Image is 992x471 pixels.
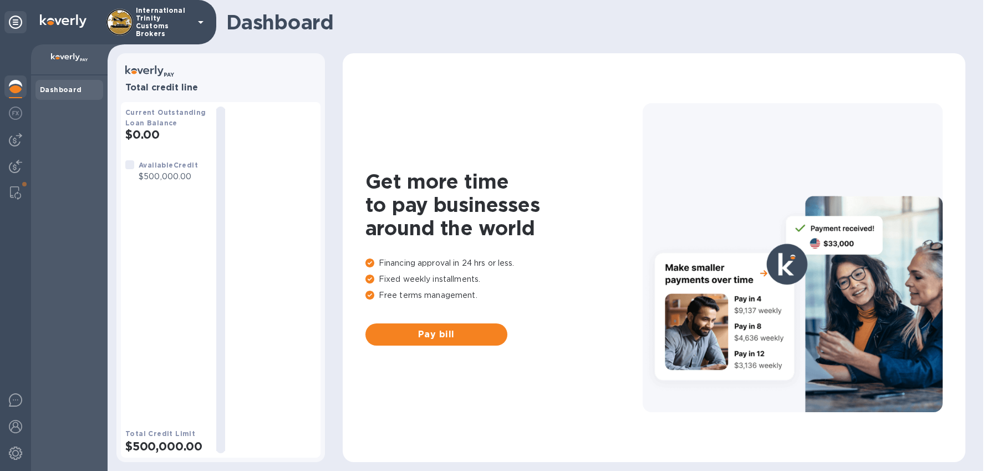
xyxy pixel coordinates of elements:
img: Logo [40,14,87,28]
b: Total Credit Limit [125,429,195,438]
h2: $0.00 [125,128,207,141]
h3: Total credit line [125,83,316,93]
p: International Trinity Customs Brokers [136,7,191,38]
b: Available Credit [139,161,198,169]
p: Financing approval in 24 hrs or less. [365,257,643,269]
h2: $500,000.00 [125,439,207,453]
b: Current Outstanding Loan Balance [125,108,206,127]
p: Fixed weekly installments. [365,274,643,285]
button: Pay bill [365,323,507,346]
div: Unpin categories [4,11,27,33]
h1: Get more time to pay businesses around the world [365,170,643,240]
img: Foreign exchange [9,107,22,120]
p: $500,000.00 [139,171,198,183]
span: Pay bill [374,328,498,341]
b: Dashboard [40,85,82,94]
h1: Dashboard [226,11,960,34]
p: Free terms management. [365,290,643,301]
